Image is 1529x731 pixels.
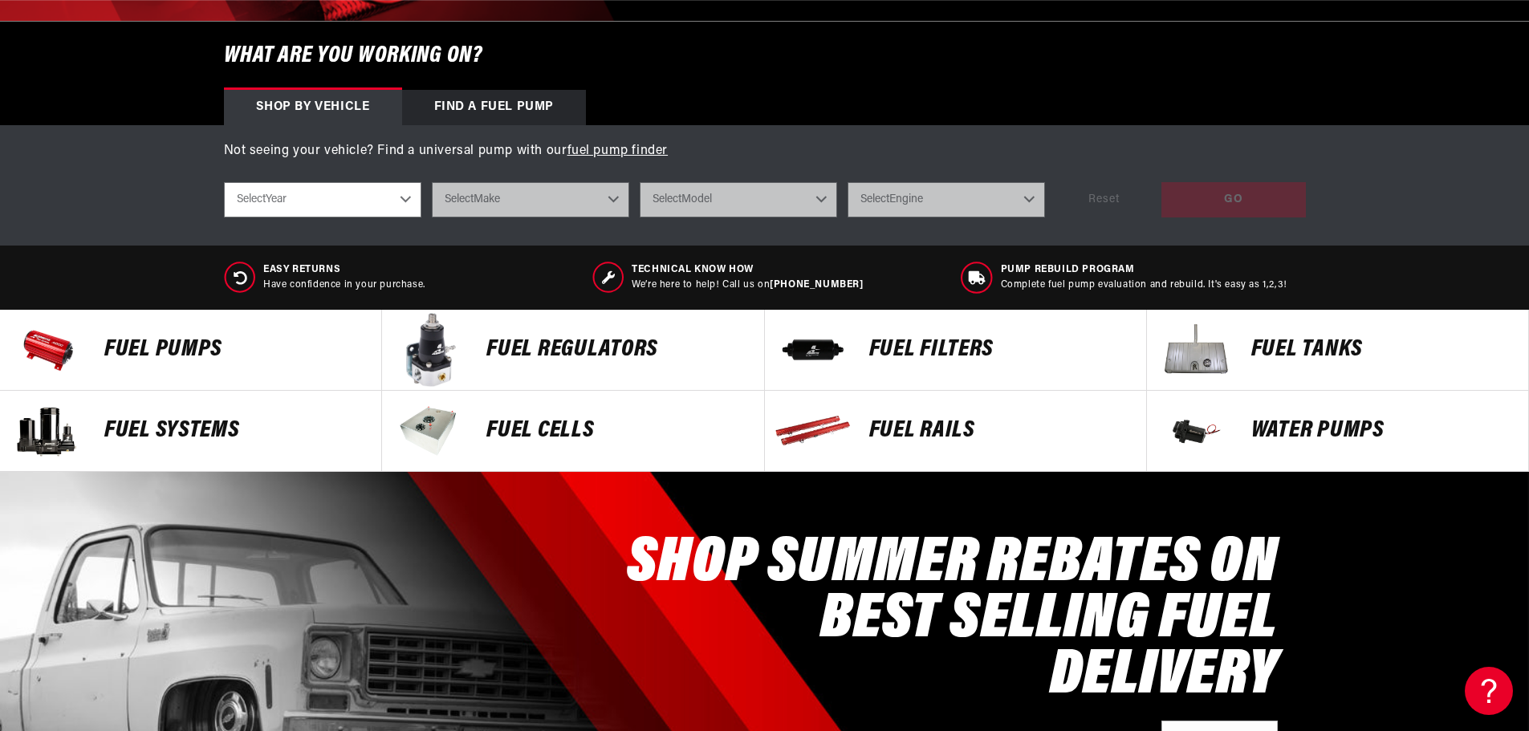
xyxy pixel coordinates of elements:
[1155,391,1235,471] img: Water Pumps
[224,141,1306,162] p: Not seeing your vehicle? Find a universal pump with our
[382,310,764,391] a: FUEL REGULATORS FUEL REGULATORS
[224,182,421,217] select: Year
[640,182,837,217] select: Model
[486,419,747,443] p: FUEL Cells
[486,338,747,362] p: FUEL REGULATORS
[1001,263,1287,277] span: Pump Rebuild program
[390,391,470,471] img: FUEL Cells
[592,536,1278,705] h2: SHOP SUMMER REBATES ON BEST SELLING FUEL DELIVERY
[1147,310,1529,391] a: Fuel Tanks Fuel Tanks
[390,310,470,390] img: FUEL REGULATORS
[567,144,669,157] a: fuel pump finder
[765,391,1147,472] a: FUEL Rails FUEL Rails
[770,280,863,290] a: [PHONE_NUMBER]
[773,310,853,390] img: FUEL FILTERS
[382,391,764,472] a: FUEL Cells FUEL Cells
[104,338,365,362] p: Fuel Pumps
[104,419,365,443] p: Fuel Systems
[224,90,402,125] div: Shop by vehicle
[8,391,88,471] img: Fuel Systems
[263,263,425,277] span: Easy Returns
[1155,310,1235,390] img: Fuel Tanks
[1251,419,1512,443] p: Water Pumps
[8,310,88,390] img: Fuel Pumps
[1251,338,1512,362] p: Fuel Tanks
[402,90,587,125] div: Find a Fuel Pump
[263,278,425,292] p: Have confidence in your purchase.
[773,391,853,471] img: FUEL Rails
[765,310,1147,391] a: FUEL FILTERS FUEL FILTERS
[848,182,1045,217] select: Engine
[432,182,629,217] select: Make
[632,263,863,277] span: Technical Know How
[1147,391,1529,472] a: Water Pumps Water Pumps
[632,278,863,292] p: We’re here to help! Call us on
[1001,278,1287,292] p: Complete fuel pump evaluation and rebuild. It's easy as 1,2,3!
[869,419,1130,443] p: FUEL Rails
[184,22,1346,90] h6: What are you working on?
[869,338,1130,362] p: FUEL FILTERS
